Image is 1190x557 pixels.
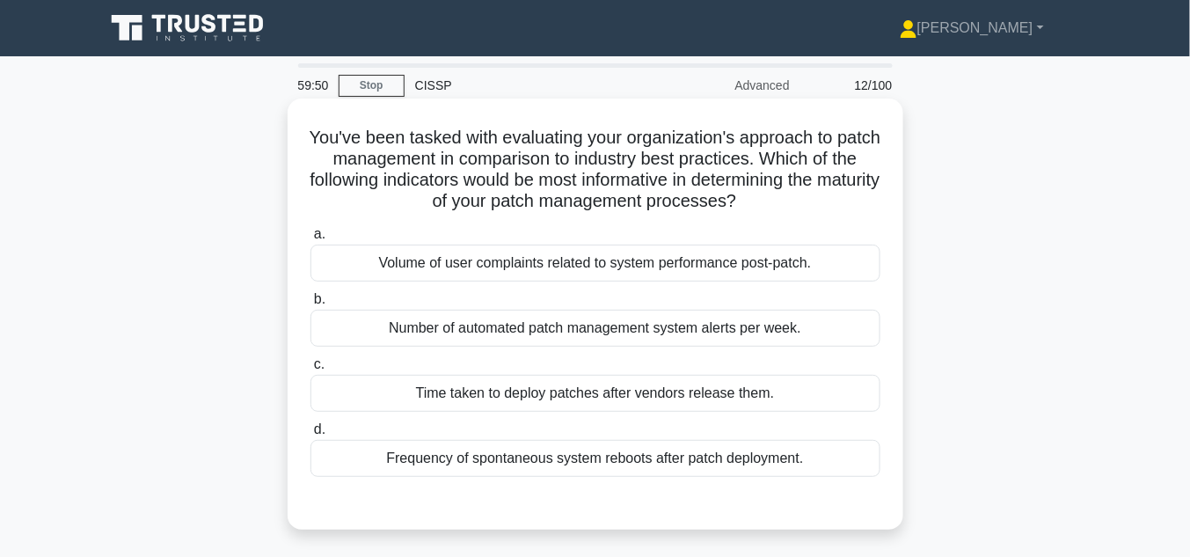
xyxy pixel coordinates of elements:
div: Advanced [646,68,800,103]
a: [PERSON_NAME] [858,11,1086,46]
div: 59:50 [288,68,339,103]
div: Volume of user complaints related to system performance post-patch. [310,245,880,282]
span: d. [314,421,325,436]
div: Frequency of spontaneous system reboots after patch deployment. [310,440,880,477]
div: CISSP [405,68,646,103]
span: c. [314,356,325,371]
a: Stop [339,75,405,97]
span: b. [314,291,325,306]
div: Number of automated patch management system alerts per week. [310,310,880,347]
span: a. [314,226,325,241]
div: Time taken to deploy patches after vendors release them. [310,375,880,412]
h5: You've been tasked with evaluating your organization's approach to patch management in comparison... [309,127,882,213]
div: 12/100 [800,68,903,103]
